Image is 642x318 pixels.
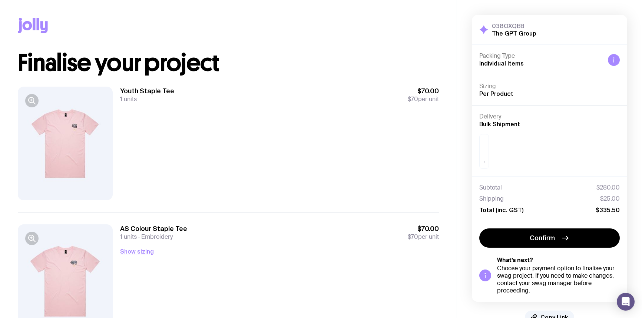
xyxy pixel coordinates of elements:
span: $70.00 [408,87,439,96]
h2: The GPT Group [492,30,536,37]
span: Embroidery [137,233,173,241]
h4: Packing Type [479,52,602,60]
div: Choose your payment option to finalise your swag project. If you need to make changes, contact yo... [497,265,620,294]
h3: 038OXQBB [492,22,536,30]
span: Total (inc. GST) [479,206,523,214]
h4: Delivery [479,113,620,120]
span: $70.00 [408,224,439,233]
span: $70 [408,95,418,103]
h3: Youth Staple Tee [120,87,174,96]
span: 1 units [120,233,137,241]
span: $70 [408,233,418,241]
span: Confirm [530,234,555,242]
h5: What’s next? [497,257,620,264]
span: $280.00 [596,184,620,191]
span: 1 units [120,95,137,103]
button: Confirm [479,228,620,248]
span: per unit [408,96,439,103]
h4: Sizing [479,83,620,90]
h1: Finalise your project [18,51,439,75]
span: $335.50 [596,206,620,214]
div: , [479,134,489,169]
span: per unit [408,233,439,241]
span: Per Product [479,90,513,97]
div: Open Intercom Messenger [617,293,635,311]
span: Individual Items [479,60,524,67]
span: Subtotal [479,184,502,191]
button: Show sizing [120,247,154,256]
h3: AS Colour Staple Tee [120,224,187,233]
span: $25.00 [600,195,620,202]
span: Bulk Shipment [479,121,520,127]
span: Shipping [479,195,504,202]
